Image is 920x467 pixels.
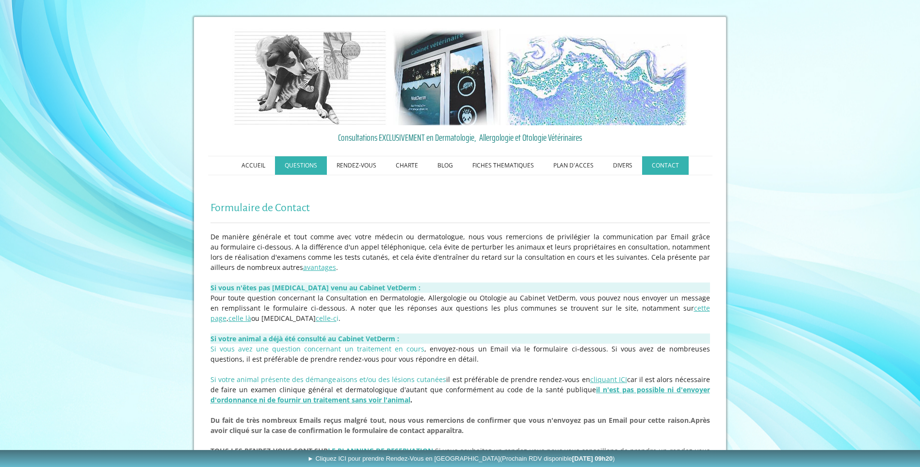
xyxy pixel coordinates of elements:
[210,446,436,455] strong: TOUS LES RENDEZ-VOUS SONT SUR .
[210,385,710,404] a: il n'est pas possible ni d'envoyer d'ordonnance ni de fournir un traitement sans voir l'animal
[210,375,710,404] span: il est préférable de prendre rendez-vous en car il est alors nécessaire de faire un examen cliniq...
[210,446,710,466] span: Si vous souhaitez un rendez-vous nous vous conseillons de prendre un rendez-vous à parir de la pr...
[603,156,642,175] a: DIVERS
[590,375,627,384] a: cliquant ICI
[210,334,399,343] strong: Si votre animal a déjà été consulté au Cabinet VetDerm :
[210,283,420,292] strong: Si vous n'êtes pas [MEDICAL_DATA] venu au Cabinet VetDerm :
[210,375,447,384] span: Si votre animal présente des démangeaisons et/ou des lésions cutanées
[210,293,710,323] span: Pour toute question concernant la Consultation en Dermatologie, Allergologie ou Otologie au Cabin...
[327,156,386,175] a: RENDEZ-VOUS
[386,156,428,175] a: CHARTE
[463,156,544,175] a: FICHES THEMATIQUES
[642,156,689,175] a: CONTACT
[275,156,327,175] a: QUESTIONS
[210,344,425,353] span: Si vous avez une question concernant un traitement en cours
[210,202,710,214] h1: Formulaire de Contact
[328,446,433,455] a: LE PLANNING DE RESERVATION
[210,344,710,364] span: , envoyez-nous un Email via le formulaire ci-dessous. Si vous avez de nombreuses questions, il es...
[303,263,336,272] a: avantages
[572,455,613,462] b: [DATE] 09h20
[500,455,615,462] span: (Prochain RDV disponible )
[337,314,339,323] span: i
[210,385,710,404] strong: .
[228,314,251,323] a: celle là
[316,314,337,323] a: celle-c
[232,156,275,175] a: ACCUEIL
[210,130,710,145] a: Consultations EXCLUSIVEMENT en Dermatologie, Allergologie et Otologie Vétérinaires
[307,455,615,462] span: ► Cliquez ICI pour prendre Rendez-Vous en [GEOGRAPHIC_DATA]
[210,416,691,425] span: Du fait de très nombreux Emails reçus malgré tout, nous vous remercions de confirmer que vous n'e...
[210,303,710,323] a: cette page
[428,156,463,175] a: BLOG
[210,232,710,272] span: De manière générale et tout comme avec votre médecin ou dermatologue, nous vous remercions de pri...
[544,156,603,175] a: PLAN D'ACCES
[210,416,710,435] span: Après avoir cliqué sur la case de confirmation le formulaire de contact apparaîtra.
